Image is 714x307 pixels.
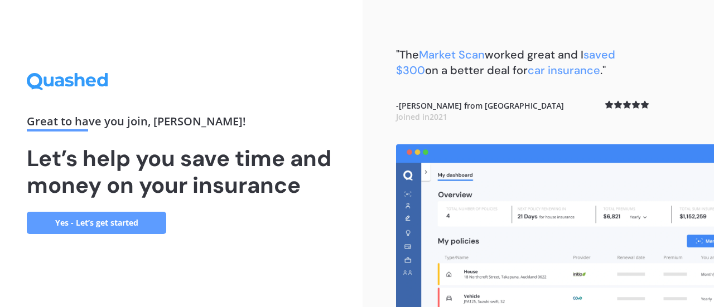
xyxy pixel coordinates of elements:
span: car insurance [528,63,600,77]
span: Joined in 2021 [396,111,447,122]
h1: Let’s help you save time and money on your insurance [27,145,336,198]
img: dashboard.webp [396,144,714,307]
b: "The worked great and I on a better deal for ." [396,47,615,77]
div: Great to have you join , [PERSON_NAME] ! [27,116,336,131]
b: - [PERSON_NAME] from [GEOGRAPHIC_DATA] [396,100,564,122]
span: Market Scan [419,47,485,62]
a: Yes - Let’s get started [27,212,166,234]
